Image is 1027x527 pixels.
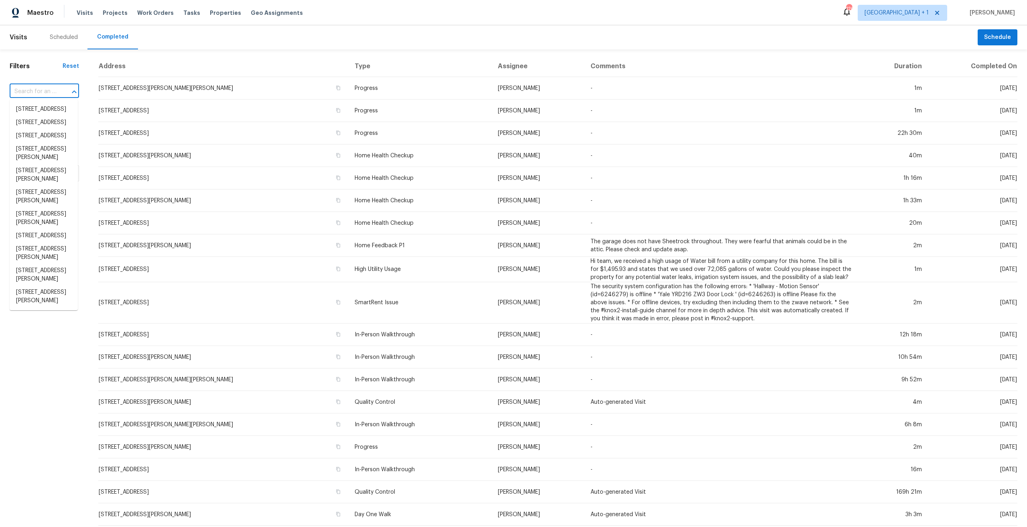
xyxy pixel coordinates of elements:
[491,324,584,346] td: [PERSON_NAME]
[491,436,584,458] td: [PERSON_NAME]
[335,443,342,450] button: Copy Address
[98,368,348,391] td: [STREET_ADDRESS][PERSON_NAME][PERSON_NAME]
[335,265,342,273] button: Copy Address
[348,458,491,481] td: In-Person Walkthrough
[335,174,342,181] button: Copy Address
[335,488,342,495] button: Copy Address
[928,257,1017,282] td: [DATE]
[928,234,1017,257] td: [DATE]
[98,257,348,282] td: [STREET_ADDRESS]
[928,324,1017,346] td: [DATE]
[348,144,491,167] td: Home Health Checkup
[928,481,1017,503] td: [DATE]
[98,346,348,368] td: [STREET_ADDRESS][PERSON_NAME]
[584,436,860,458] td: -
[97,33,128,41] div: Completed
[10,116,78,129] li: [STREET_ADDRESS]
[860,481,928,503] td: 169h 21m
[928,346,1017,368] td: [DATE]
[860,413,928,436] td: 6h 8m
[860,436,928,458] td: 2m
[348,212,491,234] td: Home Health Checkup
[491,77,584,100] td: [PERSON_NAME]
[860,77,928,100] td: 1m
[978,29,1017,46] button: Schedule
[335,331,342,338] button: Copy Address
[584,234,860,257] td: The garage does not have Sheetrock throughout. They were fearful that animals could be in the att...
[251,9,303,17] span: Geo Assignments
[928,144,1017,167] td: [DATE]
[10,142,78,164] li: [STREET_ADDRESS][PERSON_NAME]
[10,229,78,242] li: [STREET_ADDRESS]
[98,144,348,167] td: [STREET_ADDRESS][PERSON_NAME]
[584,481,860,503] td: Auto-generated Visit
[928,189,1017,212] td: [DATE]
[10,28,27,46] span: Visits
[860,100,928,122] td: 1m
[98,212,348,234] td: [STREET_ADDRESS]
[491,346,584,368] td: [PERSON_NAME]
[860,122,928,144] td: 22h 30m
[860,234,928,257] td: 2m
[348,257,491,282] td: High Utility Usage
[491,391,584,413] td: [PERSON_NAME]
[10,286,78,307] li: [STREET_ADDRESS][PERSON_NAME]
[10,208,78,229] li: [STREET_ADDRESS][PERSON_NAME]
[335,353,342,360] button: Copy Address
[491,458,584,481] td: [PERSON_NAME]
[491,257,584,282] td: [PERSON_NAME]
[584,56,860,77] th: Comments
[584,458,860,481] td: -
[860,458,928,481] td: 16m
[98,413,348,436] td: [STREET_ADDRESS][PERSON_NAME][PERSON_NAME]
[584,324,860,346] td: -
[348,77,491,100] td: Progress
[348,122,491,144] td: Progress
[348,391,491,413] td: Quality Control
[10,103,78,116] li: [STREET_ADDRESS]
[865,9,929,17] span: [GEOGRAPHIC_DATA] + 1
[928,458,1017,481] td: [DATE]
[98,436,348,458] td: [STREET_ADDRESS][PERSON_NAME]
[928,167,1017,189] td: [DATE]
[10,307,78,329] li: [STREET_ADDRESS][PERSON_NAME]
[348,436,491,458] td: Progress
[27,9,54,17] span: Maestro
[335,84,342,92] button: Copy Address
[335,466,342,473] button: Copy Address
[584,257,860,282] td: Hi team, we received a high usage of Water bill from a utility company for this home. The bill is...
[103,9,128,17] span: Projects
[10,129,78,142] li: [STREET_ADDRESS]
[348,234,491,257] td: Home Feedback P1
[860,503,928,526] td: 3h 3m
[10,164,78,186] li: [STREET_ADDRESS][PERSON_NAME]
[348,503,491,526] td: Day One Walk
[584,144,860,167] td: -
[348,324,491,346] td: In-Person Walkthrough
[348,282,491,324] td: SmartRent Issue
[584,122,860,144] td: -
[335,511,342,518] button: Copy Address
[98,324,348,346] td: [STREET_ADDRESS]
[348,481,491,503] td: Quality Control
[10,264,78,286] li: [STREET_ADDRESS][PERSON_NAME]
[860,324,928,346] td: 12h 18m
[928,368,1017,391] td: [DATE]
[491,122,584,144] td: [PERSON_NAME]
[584,368,860,391] td: -
[69,86,80,98] button: Close
[98,234,348,257] td: [STREET_ADDRESS][PERSON_NAME]
[860,257,928,282] td: 1m
[63,62,79,70] div: Reset
[335,107,342,114] button: Copy Address
[10,62,63,70] h1: Filters
[928,282,1017,324] td: [DATE]
[183,10,200,16] span: Tasks
[928,212,1017,234] td: [DATE]
[335,421,342,428] button: Copy Address
[348,413,491,436] td: In-Person Walkthrough
[584,100,860,122] td: -
[98,481,348,503] td: [STREET_ADDRESS]
[584,282,860,324] td: The security system configuration has the following errors: * 'Hallway - Motion Sensor' (id=62462...
[137,9,174,17] span: Work Orders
